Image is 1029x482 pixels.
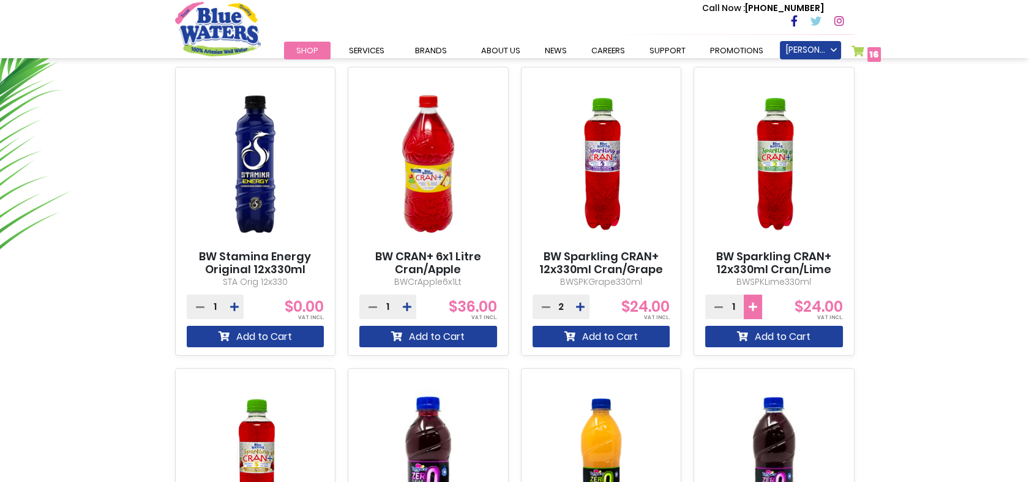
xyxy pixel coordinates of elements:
[349,45,384,56] span: Services
[533,276,670,288] p: BWSPKGrape330ml
[702,2,745,14] span: Call Now :
[705,326,843,347] button: Add to Cart
[359,326,497,347] button: Add to Cart
[187,78,324,250] img: BW Stamina Energy Original 12x330ml
[851,45,881,63] a: 16
[175,2,261,56] a: store logo
[449,296,497,317] span: $36.00
[869,48,879,61] span: 16
[533,326,670,347] button: Add to Cart
[621,296,670,317] span: $24.00
[359,78,497,250] img: BW CRAN+ 6x1 Litre Cran/Apple
[780,41,841,59] a: [PERSON_NAME]
[469,42,533,59] a: about us
[579,42,637,59] a: careers
[533,42,579,59] a: News
[533,250,670,276] a: BW Sparkling CRAN+ 12x330ml Cran/Grape
[296,45,318,56] span: Shop
[187,326,324,347] button: Add to Cart
[187,276,324,288] p: STA Orig 12x330
[359,250,497,276] a: BW CRAN+ 6x1 Litre Cran/Apple
[698,42,776,59] a: Promotions
[415,45,447,56] span: Brands
[637,42,698,59] a: support
[359,276,497,288] p: BWCrApple6x1Lt
[533,78,670,250] img: BW Sparkling CRAN+ 12x330ml Cran/Grape
[187,250,324,276] a: BW Stamina Energy Original 12x330ml
[705,276,843,288] p: BWSPKLime330ml
[285,296,324,317] span: $0.00
[702,2,824,15] p: [PHONE_NUMBER]
[705,78,843,250] img: BW Sparkling CRAN+ 12x330ml Cran/Lime
[705,250,843,276] a: BW Sparkling CRAN+ 12x330ml Cran/Lime
[795,296,843,317] span: $24.00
